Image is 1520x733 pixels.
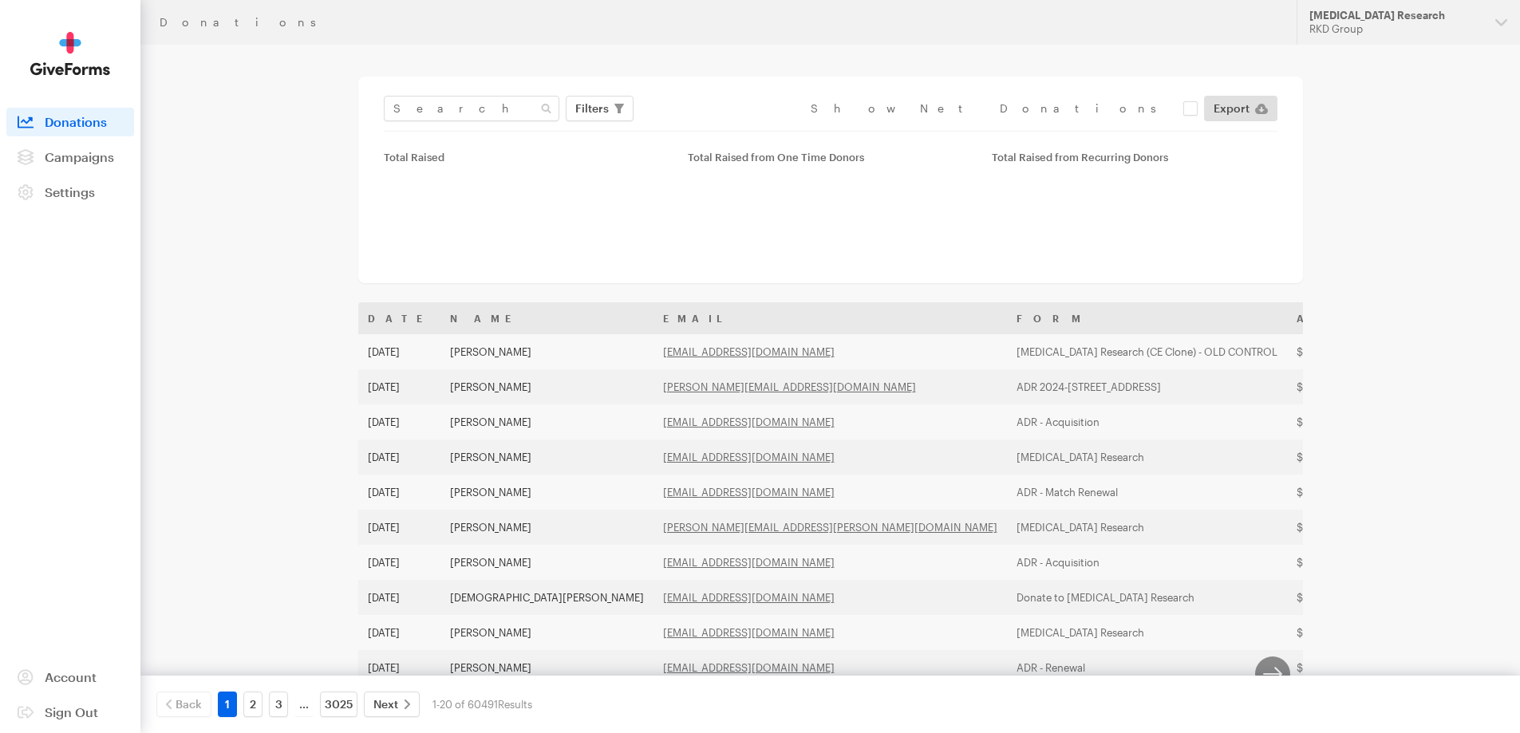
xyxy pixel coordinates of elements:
td: $13.00 [1287,404,1416,439]
a: [PERSON_NAME][EMAIL_ADDRESS][PERSON_NAME][DOMAIN_NAME] [663,521,997,534]
span: Campaigns [45,149,114,164]
img: GiveForms [30,32,110,76]
td: $52.84 [1287,545,1416,580]
span: Results [498,698,532,711]
td: $52.84 [1287,650,1416,685]
td: ADR - Match Renewal [1007,475,1287,510]
th: Date [358,302,440,334]
td: [DATE] [358,475,440,510]
td: [PERSON_NAME] [440,650,653,685]
a: 3025 [320,692,357,717]
td: [DATE] [358,439,440,475]
input: Search Name & Email [384,96,559,121]
td: ADR - Acquisition [1007,404,1287,439]
th: Name [440,302,653,334]
a: Account [6,663,134,692]
div: [MEDICAL_DATA] Research [1309,9,1482,22]
td: $26.58 [1287,615,1416,650]
td: $20.00 [1287,369,1416,404]
a: [EMAIL_ADDRESS][DOMAIN_NAME] [663,661,835,674]
span: Account [45,669,97,684]
td: [DATE] [358,510,440,545]
td: [DATE] [358,334,440,369]
a: 3 [269,692,288,717]
td: $10.82 [1287,439,1416,475]
button: Filters [566,96,634,121]
a: Export [1204,96,1277,121]
td: [PERSON_NAME] [440,615,653,650]
div: Total Raised from Recurring Donors [992,151,1277,164]
td: [PERSON_NAME] [440,404,653,439]
td: [PERSON_NAME] [440,545,653,580]
span: Next [373,695,398,714]
span: Filters [575,99,609,118]
a: [EMAIL_ADDRESS][DOMAIN_NAME] [663,591,835,604]
td: [MEDICAL_DATA] Research [1007,510,1287,545]
div: Total Raised from One Time Donors [688,151,973,164]
td: [DATE] [358,580,440,615]
a: [EMAIL_ADDRESS][DOMAIN_NAME] [663,451,835,463]
td: [MEDICAL_DATA] Research [1007,615,1287,650]
a: [EMAIL_ADDRESS][DOMAIN_NAME] [663,626,835,639]
td: $100.00 [1287,475,1416,510]
a: Settings [6,178,134,207]
td: [PERSON_NAME] [440,334,653,369]
a: Donations [6,108,134,136]
td: [DEMOGRAPHIC_DATA][PERSON_NAME] [440,580,653,615]
a: 2 [243,692,263,717]
span: Donations [45,114,107,129]
td: ADR - Renewal [1007,650,1287,685]
span: Export [1214,99,1250,118]
td: [PERSON_NAME] [440,510,653,545]
a: [PERSON_NAME][EMAIL_ADDRESS][DOMAIN_NAME] [663,380,916,393]
th: Email [653,302,1007,334]
td: [DATE] [358,615,440,650]
td: ADR 2024-[STREET_ADDRESS] [1007,369,1287,404]
span: Sign Out [45,704,98,719]
a: [EMAIL_ADDRESS][DOMAIN_NAME] [663,416,835,428]
th: Form [1007,302,1287,334]
a: [EMAIL_ADDRESS][DOMAIN_NAME] [663,556,835,569]
span: Settings [45,184,95,199]
td: $25.00 [1287,334,1416,369]
a: Campaigns [6,143,134,171]
td: [DATE] [358,404,440,439]
td: [PERSON_NAME] [440,475,653,510]
a: Sign Out [6,698,134,727]
td: [PERSON_NAME] [440,369,653,404]
td: [MEDICAL_DATA] Research (CE Clone) - OLD CONTROL [1007,334,1287,369]
div: Total Raised [384,151,669,164]
td: [MEDICAL_DATA] Research [1007,439,1287,475]
th: Amount [1287,302,1416,334]
div: RKD Group [1309,22,1482,36]
td: [DATE] [358,650,440,685]
a: [EMAIL_ADDRESS][DOMAIN_NAME] [663,345,835,358]
td: $50.00 [1287,510,1416,545]
td: Donate to [MEDICAL_DATA] Research [1007,580,1287,615]
td: ADR - Acquisition [1007,545,1287,580]
a: Next [364,692,420,717]
td: $21.32 [1287,580,1416,615]
td: [PERSON_NAME] [440,439,653,475]
div: 1-20 of 60491 [432,692,532,717]
a: [EMAIL_ADDRESS][DOMAIN_NAME] [663,486,835,499]
td: [DATE] [358,369,440,404]
td: [DATE] [358,545,440,580]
